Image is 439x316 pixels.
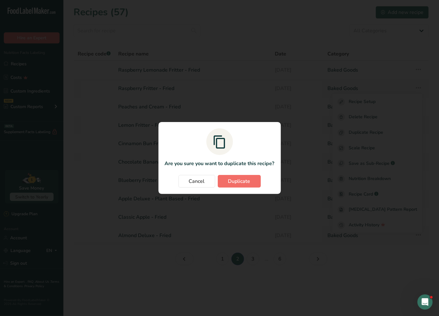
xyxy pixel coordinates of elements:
[417,294,433,310] iframe: Intercom live chat
[218,175,261,188] button: Duplicate
[189,177,205,185] span: Cancel
[228,177,250,185] span: Duplicate
[165,160,274,167] p: Are you sure you want to duplicate this recipe?
[178,175,215,188] button: Cancel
